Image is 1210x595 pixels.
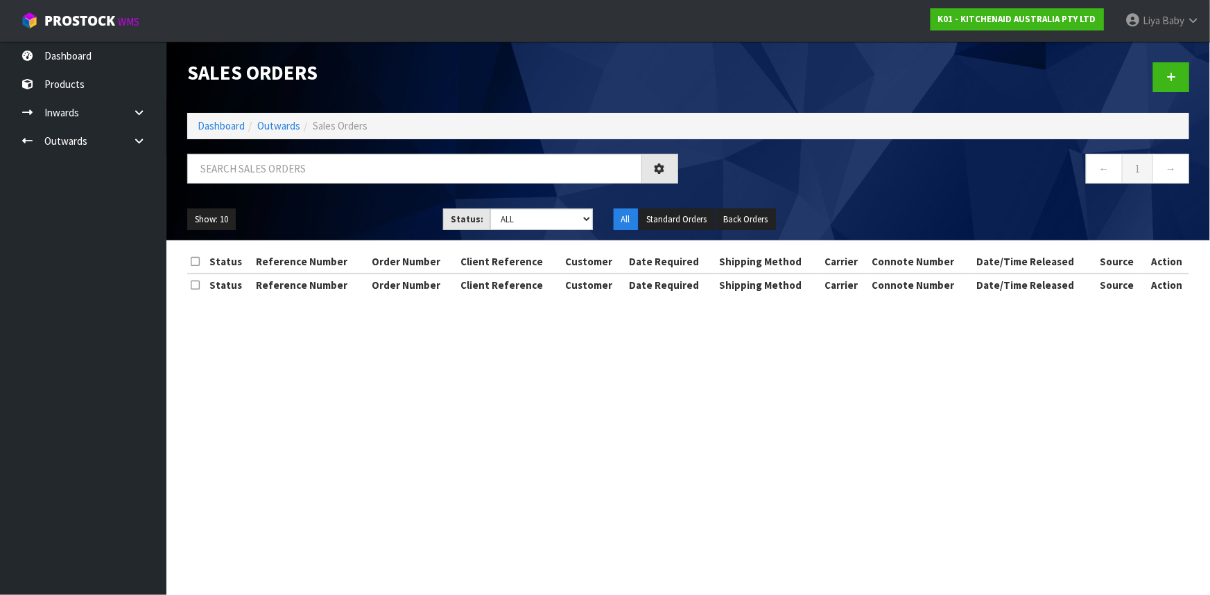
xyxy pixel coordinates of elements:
[1096,274,1144,296] th: Source
[118,15,139,28] small: WMS
[639,208,715,231] button: Standard Orders
[716,251,821,273] th: Shipping Method
[206,274,252,296] th: Status
[868,251,974,273] th: Connote Number
[198,119,245,132] a: Dashboard
[252,251,368,273] th: Reference Number
[44,12,115,30] span: ProStock
[21,12,38,29] img: cube-alt.png
[257,119,300,132] a: Outwards
[187,208,236,231] button: Show: 10
[451,213,483,225] strong: Status:
[699,154,1190,188] nav: Page navigation
[252,274,368,296] th: Reference Number
[625,274,716,296] th: Date Required
[1144,274,1189,296] th: Action
[821,251,868,273] th: Carrier
[457,251,562,273] th: Client Reference
[1086,154,1123,184] a: ←
[938,13,1096,25] strong: K01 - KITCHENAID AUSTRALIA PTY LTD
[716,208,776,231] button: Back Orders
[974,251,1096,273] th: Date/Time Released
[562,274,625,296] th: Customer
[562,251,625,273] th: Customer
[206,251,252,273] th: Status
[368,251,457,273] th: Order Number
[187,154,642,184] input: Search sales orders
[821,274,868,296] th: Carrier
[716,274,821,296] th: Shipping Method
[1143,14,1160,27] span: Liya
[187,62,678,84] h1: Sales Orders
[868,274,974,296] th: Connote Number
[1162,14,1184,27] span: Baby
[313,119,368,132] span: Sales Orders
[1152,154,1189,184] a: →
[457,274,562,296] th: Client Reference
[1144,251,1189,273] th: Action
[931,8,1104,30] a: K01 - KITCHENAID AUSTRALIA PTY LTD
[625,251,716,273] th: Date Required
[614,208,638,231] button: All
[1122,154,1153,184] a: 1
[368,274,457,296] th: Order Number
[974,274,1096,296] th: Date/Time Released
[1096,251,1144,273] th: Source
